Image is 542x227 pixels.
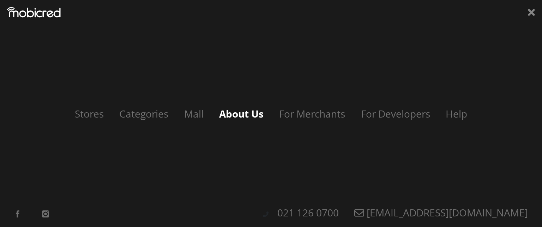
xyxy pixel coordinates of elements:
a: Help [439,107,474,120]
a: For Developers [354,107,437,120]
a: Mall [177,107,211,120]
a: 021 126 0700 [270,206,346,219]
a: Stores [68,107,111,120]
a: For Merchants [272,107,352,120]
a: About Us [212,107,271,120]
a: [EMAIL_ADDRESS][DOMAIN_NAME] [347,206,535,219]
img: Mobicred [7,7,61,18]
a: Categories [112,107,175,120]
